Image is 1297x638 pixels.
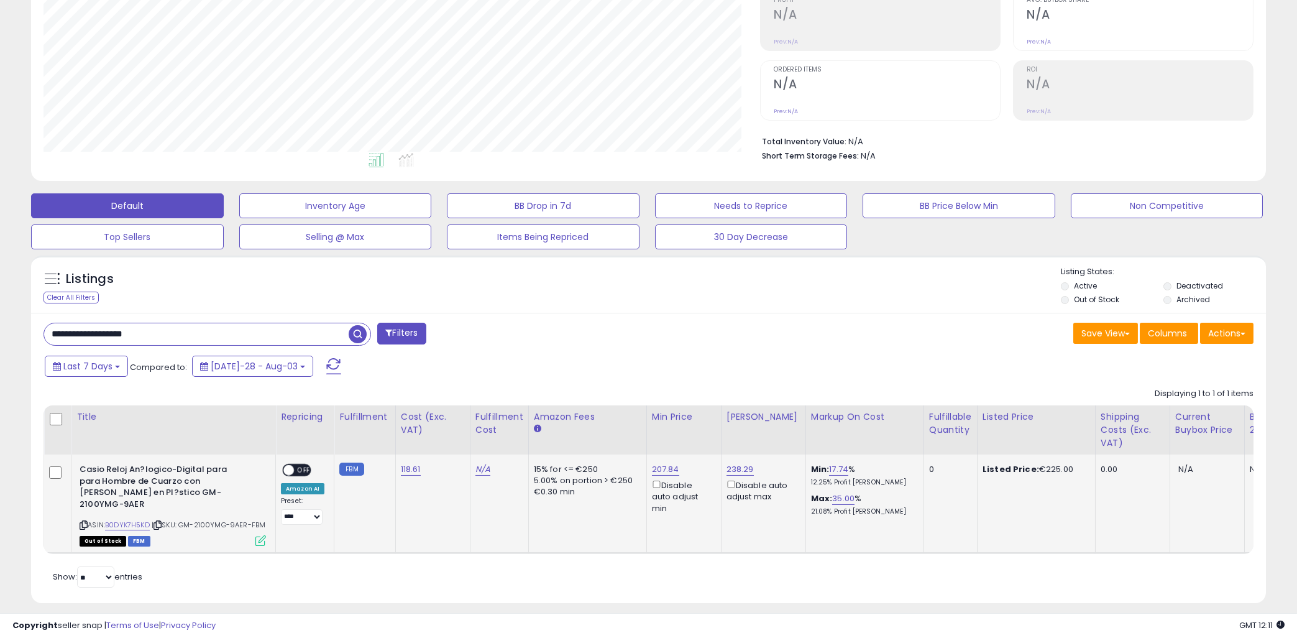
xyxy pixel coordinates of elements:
div: Shipping Costs (Exc. VAT) [1101,410,1165,450]
label: Out of Stock [1074,294,1119,305]
button: Columns [1140,323,1198,344]
button: Last 7 Days [45,356,128,377]
small: Prev: N/A [1027,108,1051,115]
li: N/A [762,133,1244,148]
label: Active [1074,280,1097,291]
p: 12.25% Profit [PERSON_NAME] [811,478,914,487]
button: Actions [1200,323,1253,344]
div: Disable auto adjust min [652,478,712,514]
button: [DATE]-28 - Aug-03 [192,356,313,377]
button: Selling @ Max [239,224,432,249]
div: Markup on Cost [811,410,919,423]
span: ROI [1027,67,1253,73]
span: All listings that are currently out of stock and unavailable for purchase on Amazon [80,536,126,547]
div: BB Share 24h. [1250,410,1295,437]
span: Ordered Items [774,67,1000,73]
div: N/A [1250,464,1291,475]
small: Prev: N/A [774,108,798,115]
button: Inventory Age [239,193,432,218]
button: Top Sellers [31,224,224,249]
b: Casio Reloj An?logico-Digital para para Hombre de Cuarzo con [PERSON_NAME] en Pl?stico GM-2100YMG... [80,464,231,513]
small: Prev: N/A [774,38,798,45]
div: % [811,493,914,516]
button: BB Price Below Min [863,193,1055,218]
div: 15% for <= €250 [534,464,637,475]
h2: N/A [774,77,1000,94]
span: Last 7 Days [63,360,112,372]
div: Displaying 1 to 1 of 1 items [1155,388,1253,400]
div: Listed Price [983,410,1090,423]
div: Current Buybox Price [1175,410,1239,437]
div: Preset: [281,497,324,525]
b: Short Term Storage Fees: [762,150,859,161]
span: 2025-08-11 12:11 GMT [1239,619,1285,631]
strong: Copyright [12,619,58,631]
span: N/A [1178,463,1193,475]
th: The percentage added to the cost of goods (COGS) that forms the calculator for Min & Max prices. [805,405,923,455]
button: 30 Day Decrease [655,224,848,249]
div: % [811,464,914,487]
div: €225.00 [983,464,1086,475]
div: 0.00 [1101,464,1160,475]
small: Amazon Fees. [534,423,541,435]
span: Compared to: [130,361,187,373]
div: €0.30 min [534,486,637,497]
button: Default [31,193,224,218]
b: Listed Price: [983,463,1039,475]
h2: N/A [1027,77,1253,94]
a: 118.61 [401,463,421,476]
b: Min: [811,463,830,475]
span: N/A [861,150,876,162]
label: Archived [1176,294,1210,305]
div: Fulfillment Cost [475,410,523,437]
a: Terms of Use [106,619,159,631]
div: Repricing [281,410,329,423]
h2: N/A [774,7,1000,24]
a: B0DYK7H5KD [105,520,150,530]
a: 207.84 [652,463,679,476]
a: 35.00 [832,492,855,505]
a: N/A [475,463,490,476]
span: [DATE]-28 - Aug-03 [211,360,298,372]
b: Total Inventory Value: [762,136,846,147]
div: Amazon AI [281,483,324,494]
div: 0 [929,464,968,475]
button: Filters [377,323,426,344]
small: Prev: N/A [1027,38,1051,45]
small: FBM [339,463,364,476]
button: Non Competitive [1071,193,1263,218]
div: [PERSON_NAME] [726,410,800,423]
span: FBM [128,536,150,547]
div: Amazon Fees [534,410,641,423]
a: Privacy Policy [161,619,216,631]
div: Clear All Filters [44,292,99,303]
p: Listing States: [1061,266,1266,278]
a: 238.29 [726,463,754,476]
div: Fulfillment [339,410,390,423]
span: Show: entries [53,571,142,583]
label: Deactivated [1176,280,1223,291]
div: Disable auto adjust max [726,478,796,502]
span: | SKU: GM-2100YMG-9AER-FBM [152,520,265,530]
div: 5.00% on portion > €250 [534,475,637,486]
a: 17.74 [829,463,848,476]
button: Needs to Reprice [655,193,848,218]
b: Max: [811,492,833,504]
button: Items Being Repriced [447,224,639,249]
div: Fulfillable Quantity [929,410,972,437]
button: BB Drop in 7d [447,193,639,218]
span: Columns [1148,327,1187,340]
p: 21.08% Profit [PERSON_NAME] [811,507,914,516]
h2: N/A [1027,7,1253,24]
button: Save View [1073,323,1138,344]
div: Cost (Exc. VAT) [401,410,465,437]
h5: Listings [66,270,114,288]
span: OFF [294,465,314,476]
div: ASIN: [80,464,266,545]
div: Title [76,410,270,423]
div: seller snap | | [12,620,216,632]
div: Min Price [652,410,716,423]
